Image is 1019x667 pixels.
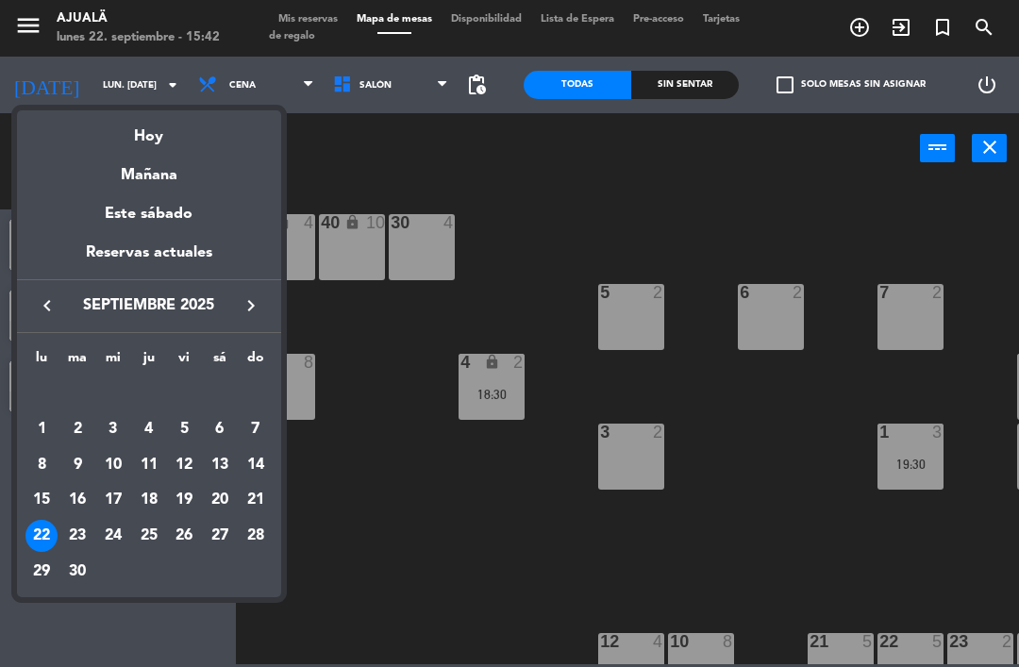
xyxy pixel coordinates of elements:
td: 14 de septiembre de 2025 [238,447,274,483]
div: 10 [97,449,129,481]
div: 17 [97,484,129,516]
td: 20 de septiembre de 2025 [202,482,238,518]
td: 9 de septiembre de 2025 [59,447,95,483]
div: Mañana [17,149,281,188]
td: 11 de septiembre de 2025 [131,447,167,483]
div: Hoy [17,110,281,149]
th: lunes [25,347,60,376]
td: 30 de septiembre de 2025 [59,554,95,590]
td: 6 de septiembre de 2025 [202,411,238,447]
div: 13 [204,449,236,481]
div: 5 [168,413,200,445]
td: SEP. [25,375,274,411]
div: 29 [25,556,58,588]
div: 26 [168,520,200,552]
th: jueves [131,347,167,376]
th: miércoles [95,347,131,376]
td: 29 de septiembre de 2025 [25,554,60,590]
td: 8 de septiembre de 2025 [25,447,60,483]
i: keyboard_arrow_left [36,294,58,317]
td: 3 de septiembre de 2025 [95,411,131,447]
th: sábado [202,347,238,376]
div: 7 [240,413,272,445]
td: 4 de septiembre de 2025 [131,411,167,447]
td: 28 de septiembre de 2025 [238,518,274,554]
div: 15 [25,484,58,516]
td: 7 de septiembre de 2025 [238,411,274,447]
div: 25 [133,520,165,552]
div: 11 [133,449,165,481]
div: 3 [97,413,129,445]
div: 20 [204,484,236,516]
div: 12 [168,449,200,481]
div: 27 [204,520,236,552]
div: 8 [25,449,58,481]
td: 13 de septiembre de 2025 [202,447,238,483]
td: 26 de septiembre de 2025 [166,518,202,554]
td: 19 de septiembre de 2025 [166,482,202,518]
th: domingo [238,347,274,376]
div: 1 [25,413,58,445]
div: 23 [61,520,93,552]
div: 4 [133,413,165,445]
div: 21 [240,484,272,516]
td: 17 de septiembre de 2025 [95,482,131,518]
td: 25 de septiembre de 2025 [131,518,167,554]
td: 1 de septiembre de 2025 [25,411,60,447]
td: 5 de septiembre de 2025 [166,411,202,447]
i: keyboard_arrow_right [240,294,262,317]
td: 21 de septiembre de 2025 [238,482,274,518]
th: viernes [166,347,202,376]
td: 10 de septiembre de 2025 [95,447,131,483]
td: 12 de septiembre de 2025 [166,447,202,483]
div: 9 [61,449,93,481]
div: 18 [133,484,165,516]
span: septiembre 2025 [64,293,234,318]
th: martes [59,347,95,376]
div: 28 [240,520,272,552]
div: 2 [61,413,93,445]
td: 18 de septiembre de 2025 [131,482,167,518]
div: 24 [97,520,129,552]
div: 6 [204,413,236,445]
div: Este sábado [17,188,281,241]
td: 15 de septiembre de 2025 [25,482,60,518]
div: 16 [61,484,93,516]
td: 2 de septiembre de 2025 [59,411,95,447]
td: 22 de septiembre de 2025 [25,518,60,554]
div: Reservas actuales [17,241,281,279]
div: 14 [240,449,272,481]
div: 22 [25,520,58,552]
div: 19 [168,484,200,516]
div: 30 [61,556,93,588]
td: 23 de septiembre de 2025 [59,518,95,554]
td: 24 de septiembre de 2025 [95,518,131,554]
td: 27 de septiembre de 2025 [202,518,238,554]
td: 16 de septiembre de 2025 [59,482,95,518]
